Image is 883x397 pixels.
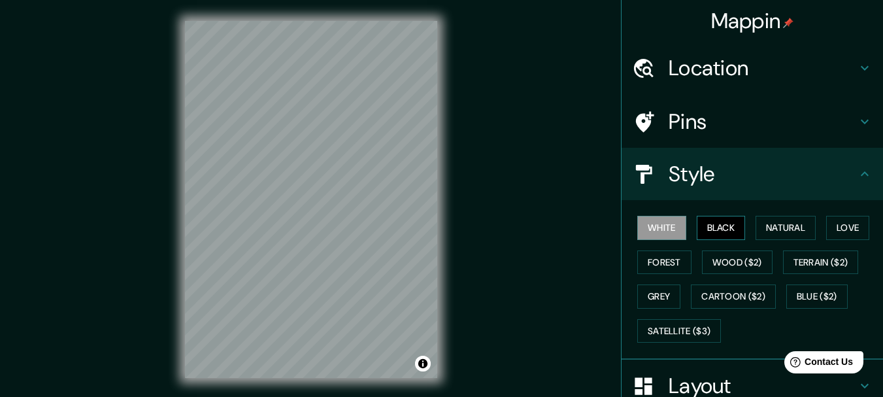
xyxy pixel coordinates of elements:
button: Love [826,216,869,240]
button: Blue ($2) [786,285,848,309]
button: Black [697,216,746,240]
div: Pins [622,95,883,148]
button: Toggle attribution [415,356,431,371]
div: Location [622,42,883,94]
button: Wood ($2) [702,250,773,275]
canvas: Map [185,21,437,378]
img: pin-icon.png [783,18,793,28]
iframe: Help widget launcher [767,346,869,383]
button: Grey [637,285,680,309]
button: Natural [756,216,816,240]
button: Cartoon ($2) [691,285,776,309]
h4: Location [669,55,857,81]
button: White [637,216,686,240]
button: Terrain ($2) [783,250,859,275]
button: Satellite ($3) [637,319,721,343]
h4: Mappin [711,8,794,34]
button: Forest [637,250,691,275]
h4: Style [669,161,857,187]
h4: Pins [669,109,857,135]
div: Style [622,148,883,200]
